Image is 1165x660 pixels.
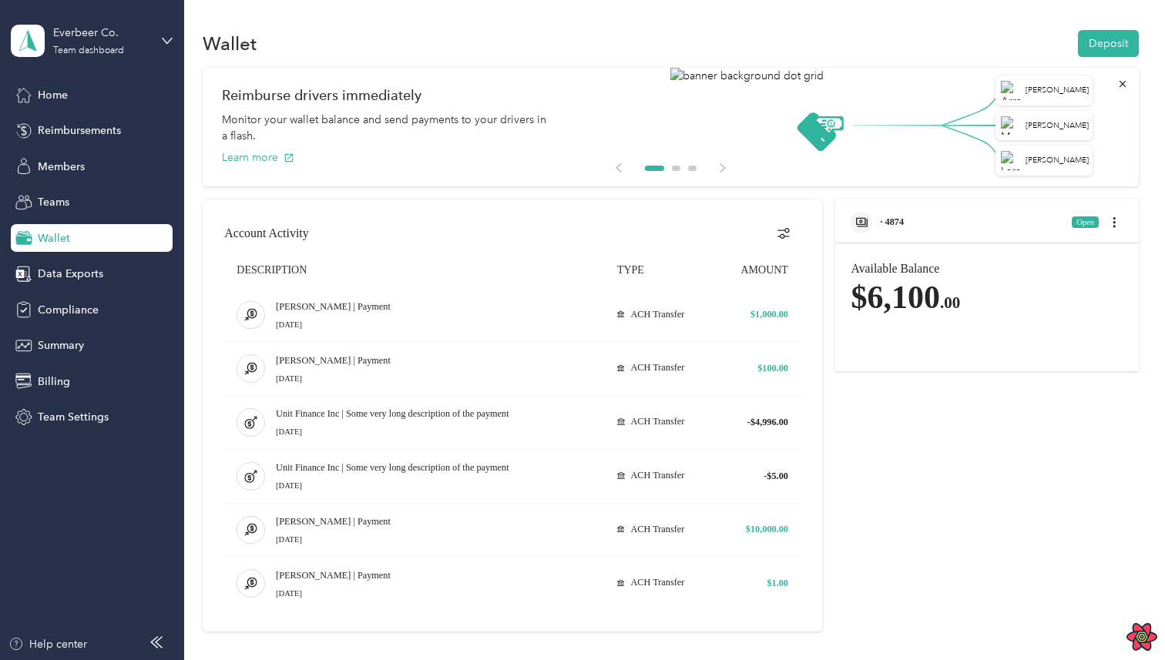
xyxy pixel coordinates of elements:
button: Help center [8,636,87,652]
span: Billing [38,374,70,390]
span: Data Exports [38,266,103,282]
iframe: Everlance-gr Chat Button Frame [1079,574,1165,660]
span: Home [38,87,68,103]
button: Deposit [1078,30,1139,57]
div: Team dashboard [53,46,124,55]
span: Reimbursements [38,122,121,139]
span: Members [38,159,85,175]
h1: Wallet [203,35,257,52]
span: Team Settings [38,409,109,425]
div: Monitor your wallet balance and send payments to your drivers in a flash. [222,112,553,144]
span: Compliance [38,302,99,318]
div: Everbeer Co. [53,25,149,41]
span: Summary [38,337,84,353]
span: Wallet [38,230,70,246]
span: Teams [38,194,69,210]
button: Learn more [222,149,294,166]
button: Open React Query Devtools [1126,621,1157,652]
h1: Reimburse drivers immediately [222,87,1120,103]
